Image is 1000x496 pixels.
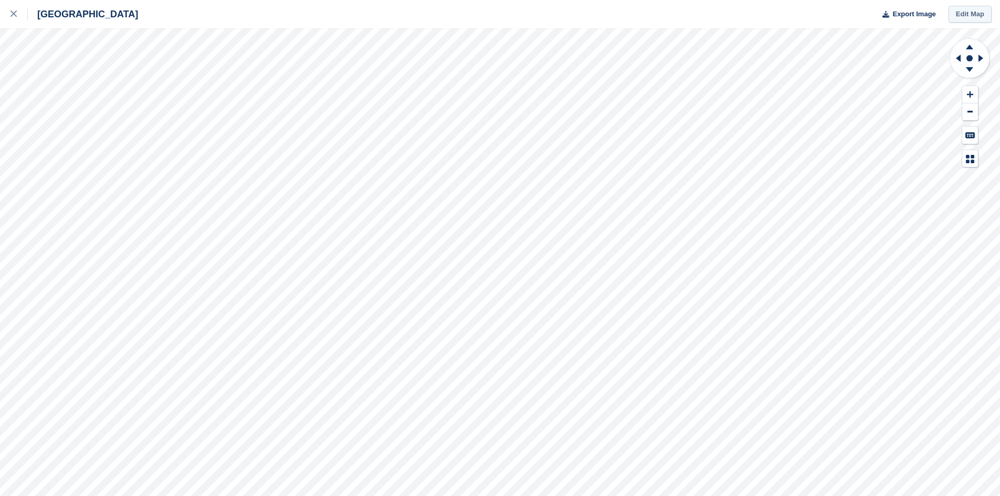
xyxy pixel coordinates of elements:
button: Export Image [876,6,936,23]
button: Keyboard Shortcuts [962,126,978,144]
span: Export Image [892,9,935,19]
div: [GEOGRAPHIC_DATA] [28,8,138,20]
a: Edit Map [949,6,992,23]
button: Zoom In [962,86,978,103]
button: Map Legend [962,150,978,167]
button: Zoom Out [962,103,978,121]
